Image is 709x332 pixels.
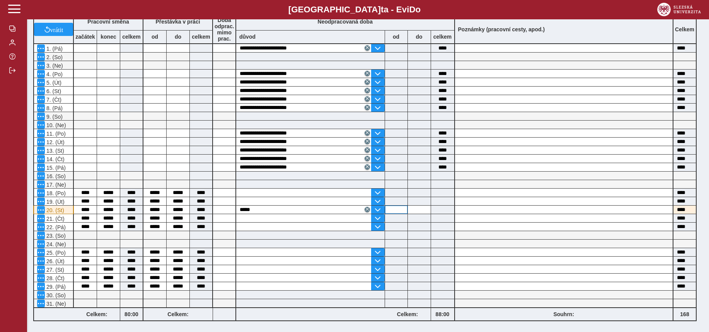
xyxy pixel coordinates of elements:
b: 168 [673,311,696,317]
button: Menu [37,155,45,163]
button: Menu [37,163,45,171]
span: 15. (Pá) [45,165,66,171]
b: Celkem: [74,311,120,317]
span: 8. (Pá) [45,105,63,111]
div: V poznámce chybí účel návštěvy lékaře! [33,206,74,214]
button: Menu [37,232,45,239]
b: konec [97,34,120,40]
b: Neodpracovaná doba [318,19,373,25]
b: celkem [190,34,212,40]
span: 9. (So) [45,114,63,120]
b: Poznámky (pracovní cesty, apod.) [455,26,548,32]
button: Menu [37,138,45,146]
b: od [143,34,166,40]
b: důvod [239,34,256,40]
b: od [385,34,407,40]
span: 19. (Út) [45,199,65,205]
span: 11. (Po) [45,131,66,137]
b: 88:00 [431,311,454,317]
span: D [409,5,415,14]
b: [GEOGRAPHIC_DATA] a - Evi [23,5,686,15]
b: Přestávka v práci [155,19,200,25]
button: Menu [37,249,45,256]
b: Doba odprac. mimo prac. [215,17,234,42]
button: Menu [37,104,45,112]
b: do [167,34,189,40]
button: Menu [37,112,45,120]
button: Menu [37,257,45,265]
b: Souhrn: [553,311,574,317]
span: 21. (Čt) [45,216,65,222]
button: Menu [37,172,45,180]
button: Menu [37,283,45,290]
span: t [381,5,383,14]
span: o [416,5,421,14]
span: 26. (Út) [45,258,65,264]
button: Menu [37,215,45,222]
button: Menu [37,223,45,231]
button: Menu [37,197,45,205]
span: 6. (St) [45,88,61,94]
span: 23. (So) [45,233,66,239]
span: 22. (Pá) [45,224,66,230]
b: začátek [74,34,97,40]
button: Menu [37,53,45,61]
b: Celkem [675,26,694,32]
button: Menu [37,61,45,69]
span: 10. (Ne) [45,122,66,128]
b: Pracovní směna [87,19,129,25]
span: vrátit [50,26,63,32]
button: Menu [37,291,45,299]
span: 1. (Pá) [45,46,63,52]
span: 30. (So) [45,292,66,298]
span: 17. (Ne) [45,182,66,188]
span: 28. (Čt) [45,275,65,281]
span: 14. (Čt) [45,156,65,162]
button: Menu [37,146,45,154]
span: 20. (St) [45,207,64,213]
span: 25. (Po) [45,250,66,256]
button: Menu [37,180,45,188]
button: Menu [37,206,45,214]
button: Menu [37,129,45,137]
b: Celkem: [385,311,431,317]
span: 16. (So) [45,173,66,179]
button: Menu [37,78,45,86]
button: Menu [37,240,45,248]
span: 7. (Čt) [45,97,61,103]
button: Menu [37,274,45,282]
button: Menu [37,44,45,52]
span: 3. (Ne) [45,63,63,69]
span: 4. (Po) [45,71,63,77]
button: vrátit [34,23,73,36]
button: Menu [37,189,45,197]
span: 2. (So) [45,54,63,60]
button: Menu [37,87,45,95]
b: 80:00 [120,311,143,317]
img: logo_web_su.png [657,3,701,16]
b: Celkem: [143,311,213,317]
span: 31. (Ne) [45,301,66,307]
b: do [408,34,431,40]
span: 27. (St) [45,267,64,273]
span: 12. (Út) [45,139,65,145]
span: 29. (Pá) [45,284,66,290]
button: Menu [37,300,45,307]
button: Menu [37,266,45,273]
b: celkem [431,34,454,40]
span: 24. (Ne) [45,241,66,247]
span: 5. (Út) [45,80,61,86]
button: Menu [37,121,45,129]
span: 13. (St) [45,148,64,154]
button: Menu [37,70,45,78]
span: 18. (Po) [45,190,66,196]
button: Menu [37,95,45,103]
b: celkem [120,34,143,40]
